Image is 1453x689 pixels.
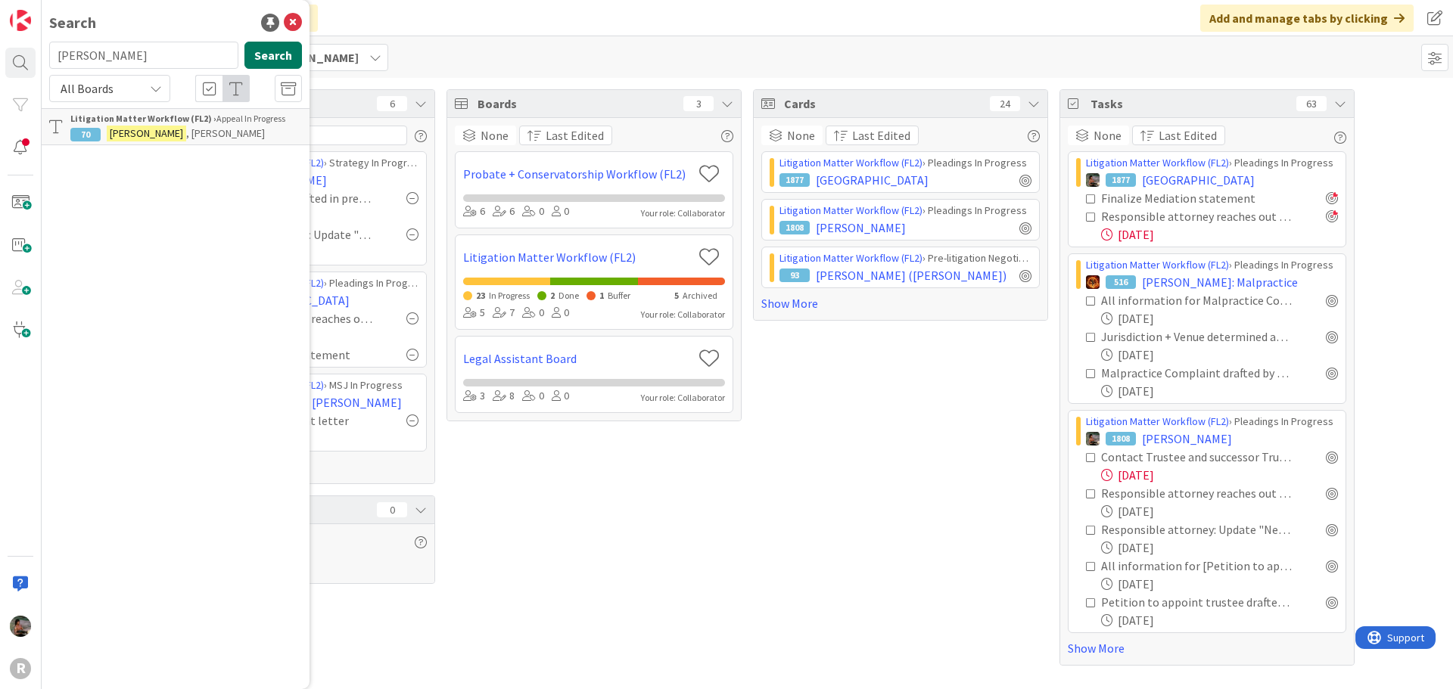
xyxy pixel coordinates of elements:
[49,11,96,34] div: Search
[1142,430,1232,448] span: [PERSON_NAME]
[1101,502,1338,520] div: [DATE]
[489,290,530,301] span: In Progress
[1086,414,1229,428] a: Litigation Matter Workflow (FL2)
[550,290,555,301] span: 2
[1086,257,1338,273] div: › Pleadings In Progress
[683,290,717,301] span: Archived
[61,81,114,96] span: All Boards
[1086,414,1338,430] div: › Pleadings In Progress
[493,305,515,321] div: 7
[1086,173,1100,187] img: MW
[1296,96,1327,111] div: 63
[852,126,910,144] span: Last Edited
[32,2,69,20] span: Support
[1101,593,1293,611] div: Petition to appoint trustee drafted by Attorney
[816,219,906,237] span: [PERSON_NAME]
[1101,520,1293,538] div: Responsible attorney: Update "Next Deadline" field on this card (if applicable)
[1101,538,1338,557] div: [DATE]
[779,203,1031,219] div: › Pleadings In Progress
[463,203,485,220] div: 6
[779,221,810,234] div: 1808
[784,95,982,113] span: Cards
[519,126,612,145] button: Last Edited
[1106,173,1136,187] div: 1877
[10,658,31,679] div: R
[641,206,725,220] div: Your role: Collaborator
[463,248,692,266] a: Litigation Matter Workflow (FL2)
[558,290,579,301] span: Done
[377,502,407,517] div: 0
[779,268,810,282] div: 93
[1101,611,1338,629] div: [DATE]
[493,203,515,220] div: 6
[70,128,101,141] div: 70
[522,203,544,220] div: 0
[1101,466,1338,484] div: [DATE]
[1091,95,1289,113] span: Tasks
[522,388,544,405] div: 0
[1101,327,1293,346] div: Jurisdiction + Venue determined and card updated to reflect both
[10,616,31,637] img: MW
[826,126,919,145] button: Last Edited
[478,95,676,113] span: Boards
[1086,432,1100,445] img: MW
[552,203,569,220] div: 0
[1086,155,1338,171] div: › Pleadings In Progress
[761,294,1040,312] a: Show More
[1101,448,1293,466] div: Contact Trustee and successor Trustee
[990,96,1020,111] div: 24
[107,126,186,141] mark: [PERSON_NAME]
[1200,5,1414,32] div: Add and manage tabs by clicking
[608,290,630,301] span: Buffer
[1132,126,1225,145] button: Last Edited
[522,305,544,321] div: 0
[779,155,1031,171] div: › Pleadings In Progress
[10,10,31,31] img: Visit kanbanzone.com
[463,165,692,183] a: Probate + Conservatorship Workflow (FL2)
[816,171,929,189] span: [GEOGRAPHIC_DATA]
[463,349,692,368] a: Legal Assistant Board
[599,290,604,301] span: 1
[1142,171,1255,189] span: [GEOGRAPHIC_DATA]
[816,266,1007,284] span: [PERSON_NAME] ([PERSON_NAME])
[1101,346,1338,364] div: [DATE]
[779,203,923,217] a: Litigation Matter Workflow (FL2)
[641,308,725,321] div: Your role: Collaborator
[779,173,810,187] div: 1877
[1106,432,1136,445] div: 1808
[186,126,265,140] span: , [PERSON_NAME]
[267,48,359,67] span: [PERSON_NAME]
[1101,207,1293,225] div: Responsible attorney reaches out to client to review status + memo, preliminary analysis and disc...
[49,42,238,69] input: Search for title...
[1086,275,1100,289] img: TR
[244,42,302,69] button: Search
[779,250,1031,266] div: › Pre-litigation Negotiation
[674,290,679,301] span: 5
[481,126,509,144] span: None
[546,126,604,144] span: Last Edited
[641,391,725,405] div: Your role: Collaborator
[1101,557,1293,575] div: All information for [Petition to appoint trustee identified and obtained (beyond demand letter st...
[1086,156,1229,169] a: Litigation Matter Workflow (FL2)
[683,96,714,111] div: 3
[1101,364,1293,382] div: Malpractice Complaint drafted by Attorney
[237,393,402,411] span: SIVETZ: Sivetz [PERSON_NAME]
[1068,639,1346,657] a: Show More
[1101,484,1293,502] div: Responsible attorney reaches out to client to review status + memo, preliminary analysis and disc...
[552,305,569,321] div: 0
[1101,382,1338,400] div: [DATE]
[1101,291,1293,309] div: All information for Malpractice Complaint identified and obtained (beyond demand letter stage)
[463,305,485,321] div: 5
[1142,273,1298,291] span: [PERSON_NAME]: Malpractice
[70,113,216,124] b: Litigation Matter Workflow (FL2) ›
[1101,225,1338,244] div: [DATE]
[1101,189,1284,207] div: Finalize Mediation statement
[1106,275,1136,289] div: 516
[493,388,515,405] div: 8
[1094,126,1122,144] span: None
[552,388,569,405] div: 0
[1086,258,1229,272] a: Litigation Matter Workflow (FL2)
[787,126,815,144] span: None
[1101,575,1338,593] div: [DATE]
[1159,126,1217,144] span: Last Edited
